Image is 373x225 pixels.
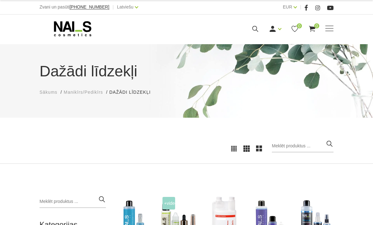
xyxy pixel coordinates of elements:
[40,89,58,96] a: Sākums
[162,197,175,210] span: +Video
[308,25,316,33] a: 0
[272,140,333,152] input: Meklēt produktus ...
[40,60,333,83] h1: Dažādi līdzekļi
[40,90,58,95] span: Sākums
[64,90,103,95] span: Manikīrs/Pedikīrs
[113,3,114,11] span: |
[300,3,301,11] span: |
[40,195,106,208] input: Meklēt produktus ...
[109,89,157,96] li: Dažādi līdzekļi
[297,23,302,28] span: 0
[291,25,299,33] a: 0
[64,89,103,96] a: Manikīrs/Pedikīrs
[40,3,109,11] div: Zvani un pasūti
[283,3,292,11] a: EUR
[70,4,109,9] span: [PHONE_NUMBER]
[314,23,319,28] span: 0
[117,3,133,11] a: Latviešu
[70,5,109,9] a: [PHONE_NUMBER]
